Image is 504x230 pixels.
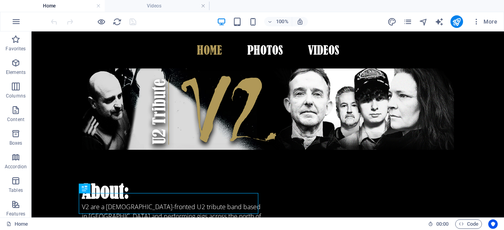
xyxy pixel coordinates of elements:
button: design [387,17,397,26]
button: 100% [264,17,292,26]
h6: Session time [428,219,449,229]
p: Content [7,116,24,123]
h6: 100% [276,17,289,26]
h4: Videos [105,2,209,10]
button: Click here to leave preview mode and continue editing [96,17,106,26]
button: pages [403,17,413,26]
button: More [469,15,500,28]
i: On resize automatically adjust zoom level to fit chosen device. [296,18,304,25]
p: Features [6,211,25,217]
button: Code [455,219,482,229]
span: 00 00 [436,219,448,229]
p: Accordion [5,164,27,170]
p: Tables [9,187,23,193]
span: Code [459,219,478,229]
i: Reload page [113,17,122,26]
span: : [442,221,443,227]
p: Columns [6,93,26,99]
p: Boxes [9,140,22,146]
p: Favorites [6,46,26,52]
p: Elements [6,69,26,75]
button: text_generator [435,17,444,26]
i: Publish [452,17,461,26]
span: More [472,18,497,26]
i: Navigator [419,17,428,26]
button: Usercentrics [488,219,498,229]
button: navigator [419,17,428,26]
button: publish [450,15,463,28]
i: Pages (Ctrl+Alt+S) [403,17,412,26]
a: Click to cancel selection. Double-click to open Pages [6,219,28,229]
i: AI Writer [435,17,444,26]
button: reload [112,17,122,26]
